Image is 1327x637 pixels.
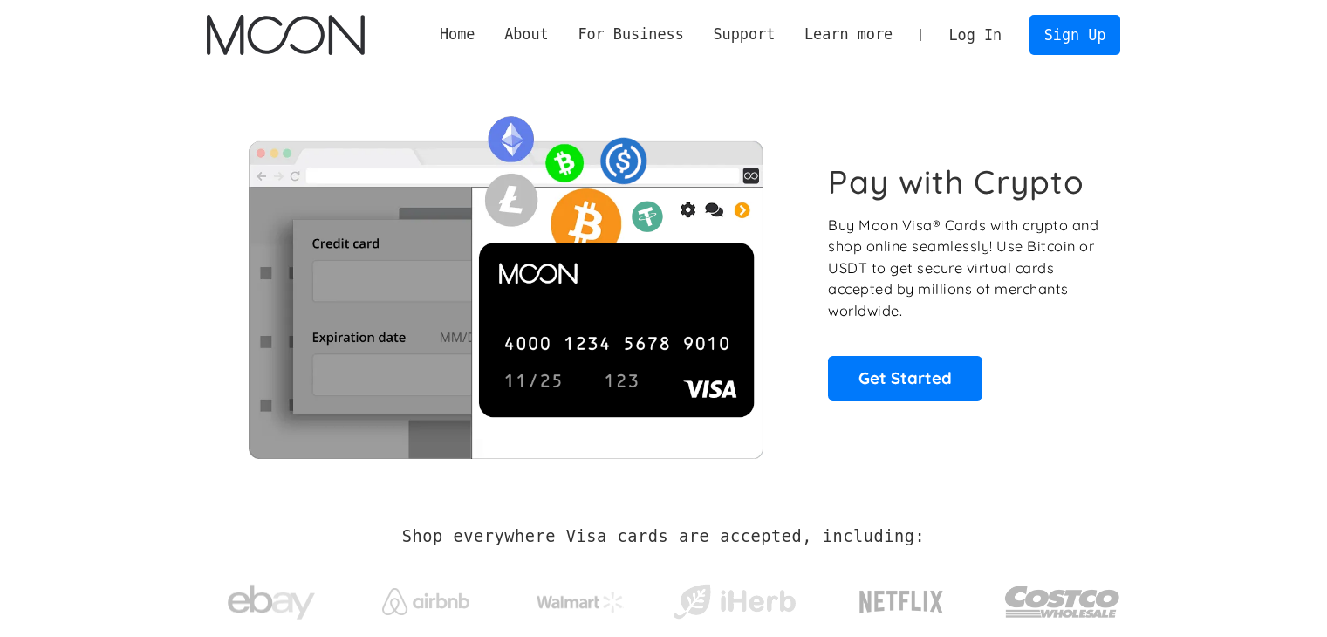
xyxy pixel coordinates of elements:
div: About [504,24,549,45]
a: Get Started [828,356,982,400]
img: Walmart [537,592,624,613]
div: Learn more [790,24,907,45]
div: Support [713,24,775,45]
a: iHerb [669,562,799,634]
h1: Pay with Crypto [828,162,1084,202]
div: Learn more [804,24,893,45]
img: ebay [228,575,315,630]
p: Buy Moon Visa® Cards with crypto and shop online seamlessly! Use Bitcoin or USDT to get secure vi... [828,215,1101,322]
div: For Business [564,24,699,45]
a: home [207,15,365,55]
div: For Business [578,24,683,45]
a: Home [425,24,489,45]
a: Walmart [515,574,645,621]
img: Moon Cards let you spend your crypto anywhere Visa is accepted. [207,104,804,458]
img: Costco [1004,569,1121,634]
a: Netflix [824,563,980,633]
img: Moon Logo [207,15,365,55]
a: Sign Up [1029,15,1120,54]
div: Support [699,24,790,45]
img: iHerb [669,579,799,625]
img: Airbnb [382,588,469,615]
a: Log In [934,16,1016,54]
a: Airbnb [360,571,490,624]
div: About [489,24,563,45]
img: Netflix [858,580,945,624]
h2: Shop everywhere Visa cards are accepted, including: [402,527,925,546]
